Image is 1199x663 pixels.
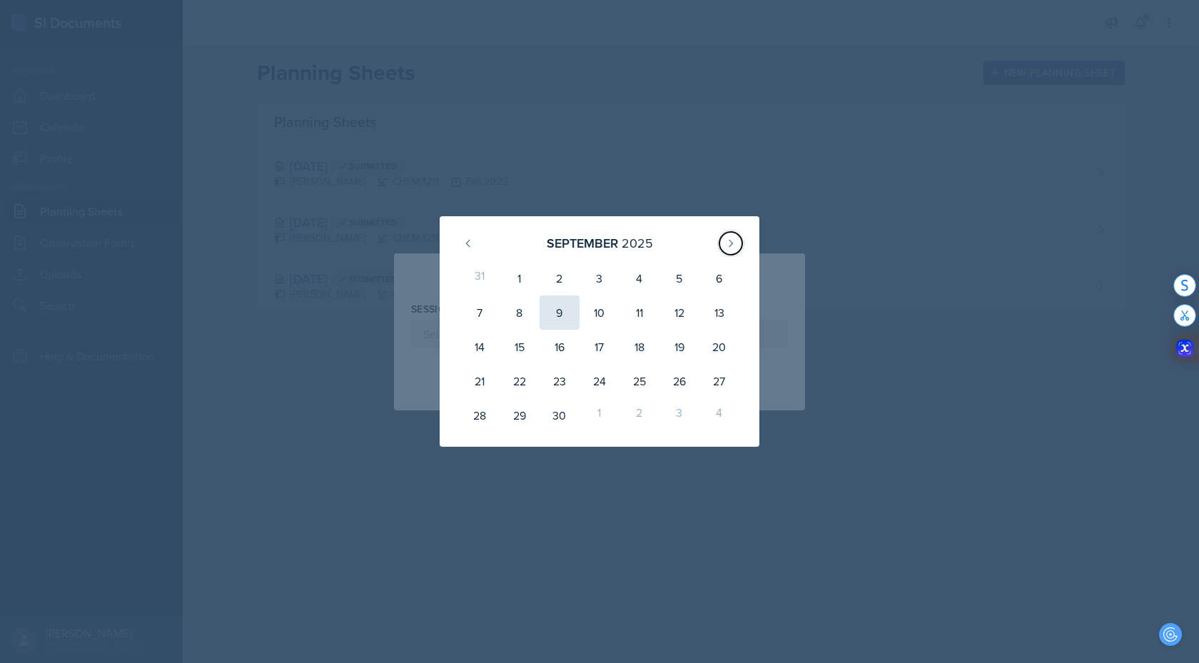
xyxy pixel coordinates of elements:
div: 22 [500,364,540,398]
div: 29 [500,398,540,432]
div: 2025 [622,233,653,253]
div: 8 [500,295,540,330]
div: 18 [619,330,659,364]
div: 7 [460,295,500,330]
div: 1 [580,398,619,432]
div: 23 [540,364,580,398]
div: 20 [699,330,739,364]
div: 3 [580,261,619,295]
div: 3 [659,398,699,432]
div: 31 [460,261,500,295]
div: 30 [540,398,580,432]
div: 26 [659,364,699,398]
div: September [547,233,618,253]
div: 25 [619,364,659,398]
div: 28 [460,398,500,432]
div: 21 [460,364,500,398]
div: 13 [699,295,739,330]
div: 11 [619,295,659,330]
div: 2 [619,398,659,432]
div: 2 [540,261,580,295]
div: 4 [619,261,659,295]
div: 24 [580,364,619,398]
div: 16 [540,330,580,364]
div: 4 [699,398,739,432]
div: 14 [460,330,500,364]
div: 5 [659,261,699,295]
div: 1 [500,261,540,295]
div: 12 [659,295,699,330]
div: 6 [699,261,739,295]
div: 15 [500,330,540,364]
div: 10 [580,295,619,330]
div: 19 [659,330,699,364]
div: 17 [580,330,619,364]
div: 9 [540,295,580,330]
div: 27 [699,364,739,398]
